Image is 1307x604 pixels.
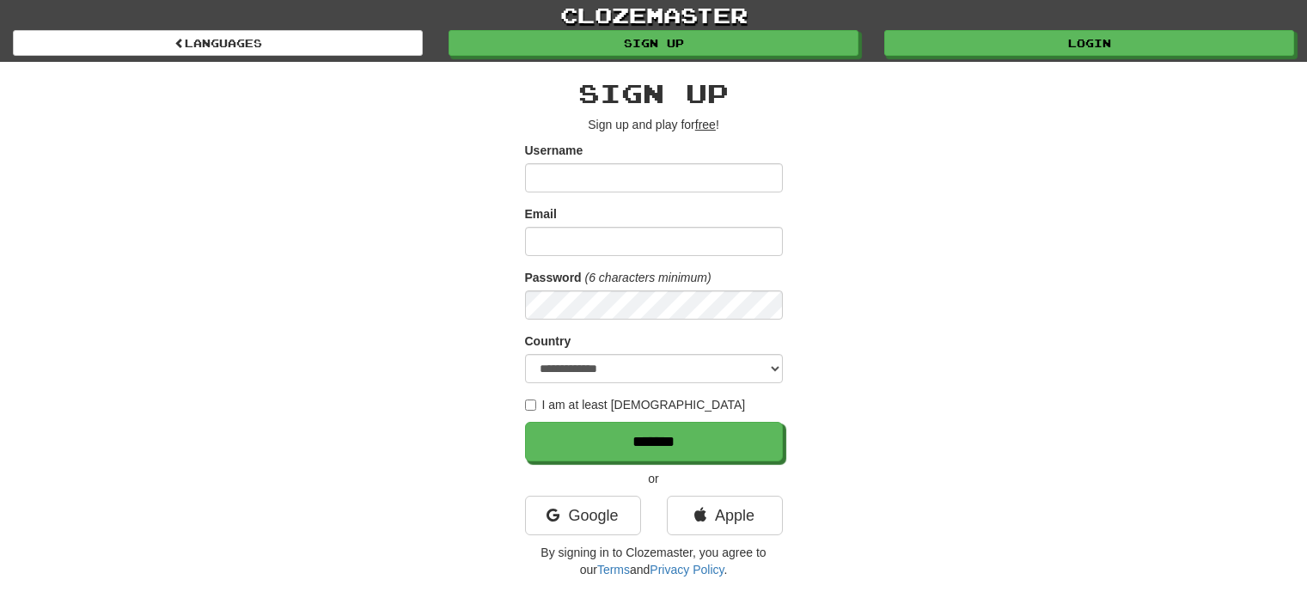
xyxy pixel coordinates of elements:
[525,116,783,133] p: Sign up and play for !
[650,563,724,577] a: Privacy Policy
[525,396,746,413] label: I am at least [DEMOGRAPHIC_DATA]
[525,142,583,159] label: Username
[525,205,557,223] label: Email
[449,30,858,56] a: Sign up
[525,333,571,350] label: Country
[525,269,582,286] label: Password
[597,563,630,577] a: Terms
[525,544,783,578] p: By signing in to Clozemaster, you agree to our and .
[525,470,783,487] p: or
[525,79,783,107] h2: Sign up
[884,30,1294,56] a: Login
[525,400,536,411] input: I am at least [DEMOGRAPHIC_DATA]
[695,118,716,131] u: free
[13,30,423,56] a: Languages
[667,496,783,535] a: Apple
[585,271,712,284] em: (6 characters minimum)
[525,496,641,535] a: Google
